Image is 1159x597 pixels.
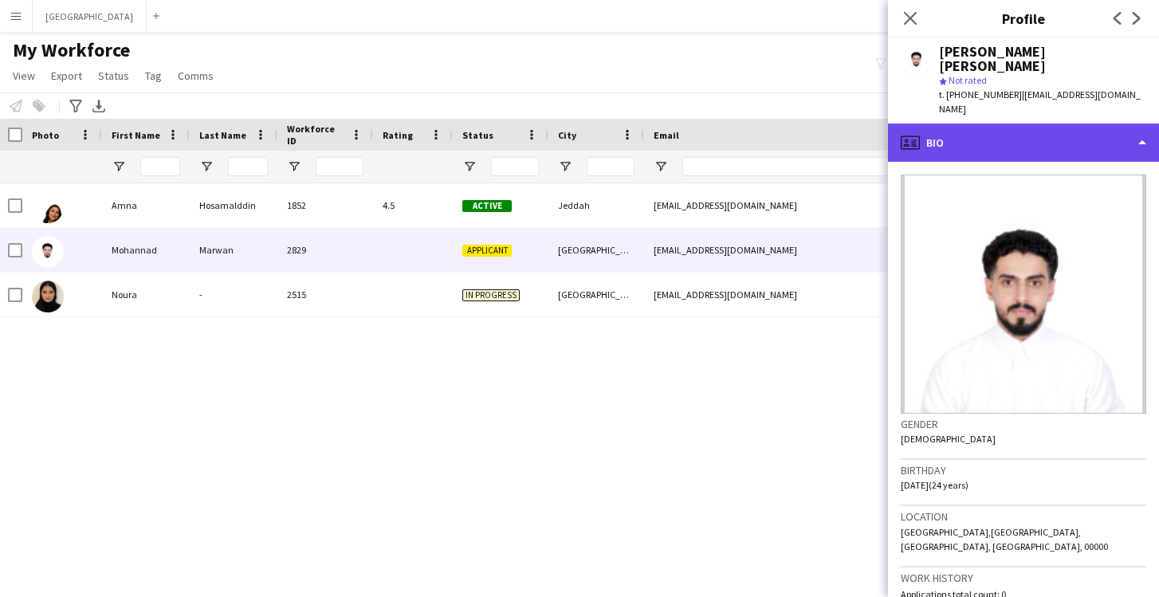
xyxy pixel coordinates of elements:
[32,191,64,223] img: Amna Hosamalddin
[277,183,373,227] div: 1852
[145,69,162,83] span: Tag
[277,228,373,272] div: 2829
[112,159,126,174] button: Open Filter Menu
[92,65,136,86] a: Status
[33,1,147,32] button: [GEOGRAPHIC_DATA]
[548,183,644,227] div: Jeddah
[316,157,363,176] input: Workforce ID Filter Input
[462,200,512,212] span: Active
[462,289,520,301] span: In progress
[901,175,1146,414] img: Crew avatar or photo
[901,509,1146,524] h3: Location
[462,129,493,141] span: Status
[901,571,1146,585] h3: Work history
[140,157,180,176] input: First Name Filter Input
[462,245,512,257] span: Applicant
[587,157,635,176] input: City Filter Input
[462,159,477,174] button: Open Filter Menu
[654,129,679,141] span: Email
[102,273,190,316] div: Noura
[66,96,85,116] app-action-btn: Advanced filters
[13,69,35,83] span: View
[139,65,168,86] a: Tag
[644,183,963,227] div: [EMAIL_ADDRESS][DOMAIN_NAME]
[901,433,996,445] span: [DEMOGRAPHIC_DATA]
[89,96,108,116] app-action-btn: Export XLSX
[888,8,1159,29] h3: Profile
[287,159,301,174] button: Open Filter Menu
[939,45,1146,73] div: [PERSON_NAME] [PERSON_NAME]
[178,69,214,83] span: Comms
[287,123,344,147] span: Workforce ID
[548,228,644,272] div: [GEOGRAPHIC_DATA]
[901,526,1108,552] span: [GEOGRAPHIC_DATA],[GEOGRAPHIC_DATA], [GEOGRAPHIC_DATA], [GEOGRAPHIC_DATA], 00000
[228,157,268,176] input: Last Name Filter Input
[383,129,413,141] span: Rating
[901,417,1146,431] h3: Gender
[32,281,64,312] img: Noura -
[32,129,59,141] span: Photo
[112,129,160,141] span: First Name
[558,159,572,174] button: Open Filter Menu
[45,65,88,86] a: Export
[6,65,41,86] a: View
[102,183,190,227] div: Amna
[939,88,1022,100] span: t. [PHONE_NUMBER]
[373,183,453,227] div: 4.5
[548,273,644,316] div: [GEOGRAPHIC_DATA]
[654,159,668,174] button: Open Filter Menu
[98,69,129,83] span: Status
[171,65,220,86] a: Comms
[939,88,1141,115] span: | [EMAIL_ADDRESS][DOMAIN_NAME]
[888,124,1159,162] div: Bio
[644,228,963,272] div: [EMAIL_ADDRESS][DOMAIN_NAME]
[644,273,963,316] div: [EMAIL_ADDRESS][DOMAIN_NAME]
[190,273,277,316] div: -
[32,236,64,268] img: Mohannad Marwan
[190,228,277,272] div: Marwan
[190,183,277,227] div: Hosamalddin
[558,129,576,141] span: City
[277,273,373,316] div: 2515
[491,157,539,176] input: Status Filter Input
[102,228,190,272] div: Mohannad
[901,479,968,491] span: [DATE] (24 years)
[13,38,130,62] span: My Workforce
[199,159,214,174] button: Open Filter Menu
[682,157,953,176] input: Email Filter Input
[199,129,246,141] span: Last Name
[949,74,987,86] span: Not rated
[51,69,82,83] span: Export
[901,463,1146,477] h3: Birthday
